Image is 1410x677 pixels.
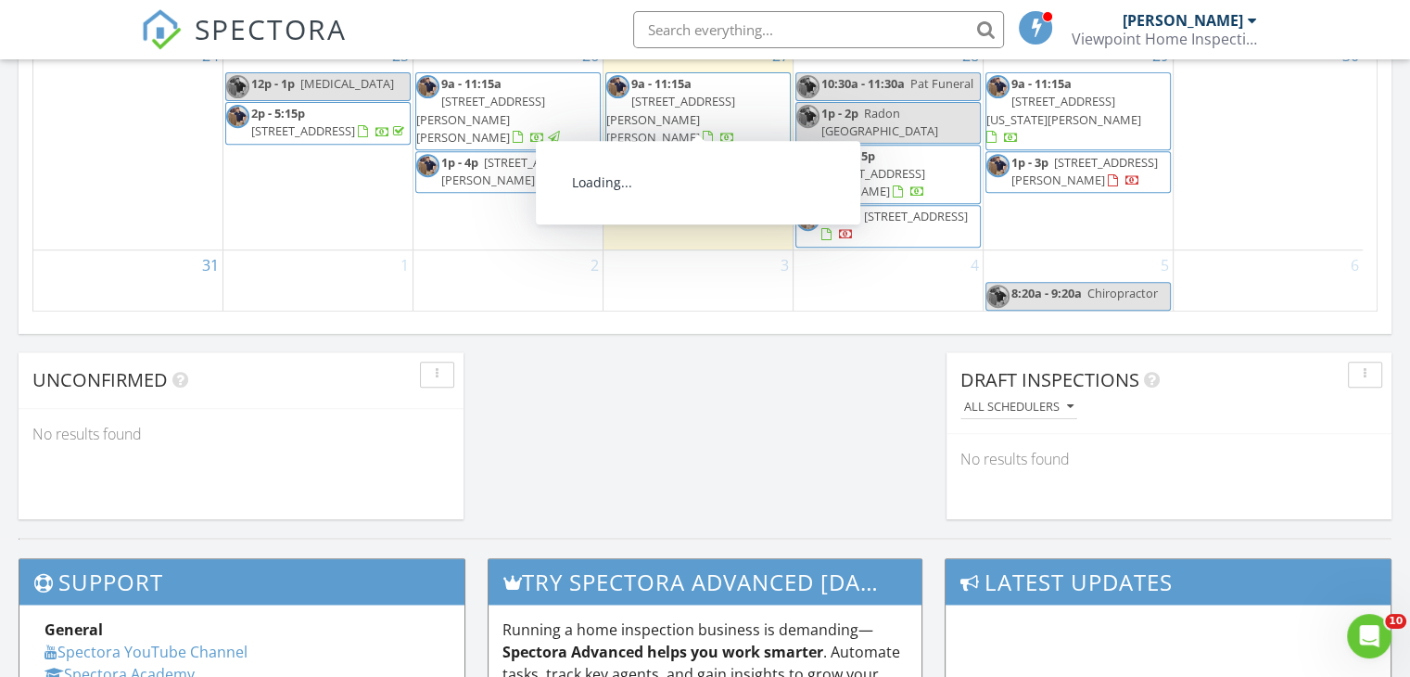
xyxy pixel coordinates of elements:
[416,75,563,146] a: 9a - 11:15a [STREET_ADDRESS][PERSON_NAME][PERSON_NAME]
[441,154,588,188] span: [STREET_ADDRESS][PERSON_NAME]
[777,250,793,280] a: Go to September 3, 2025
[415,151,601,193] a: 1p - 4p [STREET_ADDRESS][PERSON_NAME]
[251,122,355,139] span: [STREET_ADDRESS]
[416,93,545,145] span: [STREET_ADDRESS][PERSON_NAME][PERSON_NAME]
[416,154,439,177] img: 20201106_144727.jpg
[606,93,735,145] span: [STREET_ADDRESS][PERSON_NAME][PERSON_NAME]
[1123,11,1243,30] div: [PERSON_NAME]
[587,250,603,280] a: Go to September 2, 2025
[793,41,983,249] td: Go to August 28, 2025
[44,620,103,640] strong: General
[796,75,819,98] img: 20201106_144727.jpg
[960,395,1077,420] button: All schedulers
[226,105,249,128] img: 20201106_144727.jpg
[631,75,692,92] span: 9a - 11:15a
[603,249,794,313] td: Go to September 3, 2025
[1011,154,1048,171] span: 1p - 3p
[141,25,347,64] a: SPECTORA
[226,75,249,98] img: 20201106_144727.jpg
[986,75,1010,98] img: 20201106_144727.jpg
[793,249,983,313] td: Go to September 4, 2025
[251,75,295,92] span: 12p - 1p
[33,41,223,249] td: Go to August 24, 2025
[1347,250,1363,280] a: Go to September 6, 2025
[986,285,1010,308] img: 20201106_144727.jpg
[223,249,413,313] td: Go to September 1, 2025
[960,367,1139,392] span: Draft Inspections
[605,72,791,150] a: 9a - 11:15a [STREET_ADDRESS][PERSON_NAME][PERSON_NAME]
[795,205,981,247] a: 5p - 7p [STREET_ADDRESS]
[821,75,905,92] span: 10:30a - 11:30a
[986,154,1010,177] img: 20201106_144727.jpg
[416,75,439,98] img: 20201106_144727.jpg
[397,250,413,280] a: Go to September 1, 2025
[1347,614,1391,658] iframe: Intercom live chat
[1072,30,1257,48] div: Viewpoint Home Inspections LLC
[32,367,168,392] span: Unconfirmed
[44,642,248,662] a: Spectora YouTube Channel
[864,208,968,224] span: [STREET_ADDRESS]
[441,154,588,188] a: 1p - 4p [STREET_ADDRESS][PERSON_NAME]
[1173,249,1363,313] td: Go to September 6, 2025
[413,249,603,313] td: Go to September 2, 2025
[986,93,1141,127] span: [STREET_ADDRESS][US_STATE][PERSON_NAME]
[964,401,1073,414] div: All schedulers
[1385,614,1406,629] span: 10
[489,559,922,605] h3: Try spectora advanced [DATE]
[300,75,394,92] span: [MEDICAL_DATA]
[1011,154,1158,188] a: 1p - 3p [STREET_ADDRESS][PERSON_NAME]
[986,75,1141,146] a: 9a - 11:15a [STREET_ADDRESS][US_STATE][PERSON_NAME]
[967,250,983,280] a: Go to September 4, 2025
[1011,154,1158,188] span: [STREET_ADDRESS][PERSON_NAME]
[796,208,819,231] img: 20201106_144727.jpg
[795,145,981,205] a: 2p - 4:15p [STREET_ADDRESS][PERSON_NAME]
[796,147,819,171] img: 20201106_144727.jpg
[141,9,182,50] img: The Best Home Inspection Software - Spectora
[631,154,770,188] a: 2p - 4:15p [STREET_ADDRESS]
[605,151,791,193] a: 2p - 4:15p [STREET_ADDRESS]
[1011,75,1072,92] span: 9a - 11:15a
[796,147,925,199] a: 2p - 4:15p [STREET_ADDRESS][PERSON_NAME]
[251,105,305,121] span: 2p - 5:15p
[195,9,347,48] span: SPECTORA
[796,165,925,199] span: [STREET_ADDRESS][PERSON_NAME]
[983,41,1173,249] td: Go to August 29, 2025
[19,559,464,605] h3: Support
[1011,285,1082,301] span: 8:20a - 9:20a
[633,11,1004,48] input: Search everything...
[502,642,823,662] strong: Spectora Advanced helps you work smarter
[946,559,1391,605] h3: Latest Updates
[606,154,629,177] img: 20201106_144727.jpg
[985,151,1171,193] a: 1p - 3p [STREET_ADDRESS][PERSON_NAME]
[1087,285,1158,301] span: Chiropractor
[821,105,858,121] span: 1p - 2p
[603,41,794,249] td: Go to August 27, 2025
[1173,41,1363,249] td: Go to August 30, 2025
[251,105,408,139] a: 2p - 5:15p [STREET_ADDRESS]
[821,105,938,139] span: Radon [GEOGRAPHIC_DATA]
[821,208,968,242] a: 5p - 7p [STREET_ADDRESS]
[821,147,875,164] span: 2p - 4:15p
[606,75,735,146] a: 9a - 11:15a [STREET_ADDRESS][PERSON_NAME][PERSON_NAME]
[606,75,629,98] img: 20201106_144727.jpg
[415,72,601,150] a: 9a - 11:15a [STREET_ADDRESS][PERSON_NAME][PERSON_NAME]
[1157,250,1173,280] a: Go to September 5, 2025
[19,409,464,459] div: No results found
[985,72,1171,150] a: 9a - 11:15a [STREET_ADDRESS][US_STATE][PERSON_NAME]
[198,250,222,280] a: Go to August 31, 2025
[631,172,735,188] span: [STREET_ADDRESS]
[33,249,223,313] td: Go to August 31, 2025
[910,75,973,92] span: Pat Funeral
[796,105,819,128] img: 20201106_144727.jpg
[983,249,1173,313] td: Go to September 5, 2025
[441,75,502,92] span: 9a - 11:15a
[413,41,603,249] td: Go to August 26, 2025
[441,154,478,171] span: 1p - 4p
[821,208,858,224] span: 5p - 7p
[225,102,411,144] a: 2p - 5:15p [STREET_ADDRESS]
[223,41,413,249] td: Go to August 25, 2025
[946,434,1391,484] div: No results found
[631,154,685,171] span: 2p - 4:15p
